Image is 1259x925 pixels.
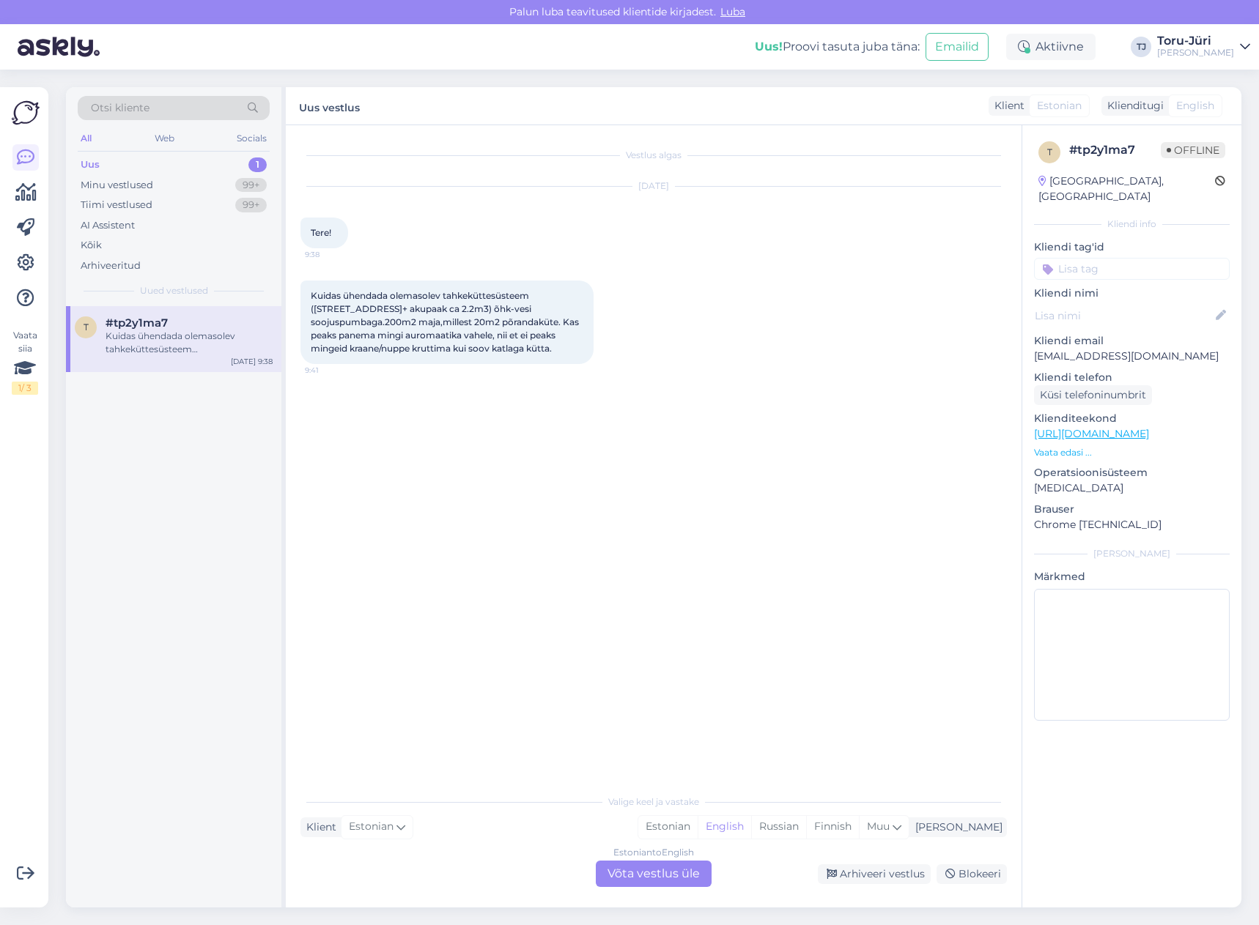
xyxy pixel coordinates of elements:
div: Estonian to English [613,846,694,859]
span: Estonian [1037,98,1082,114]
div: 99+ [235,198,267,212]
div: Toru-Jüri [1157,35,1234,47]
a: Toru-Jüri[PERSON_NAME] [1157,35,1250,59]
p: Kliendi nimi [1034,286,1230,301]
span: Offline [1161,142,1225,158]
span: Kuidas ühendada olemasolev tahkeküttesüsteem ([STREET_ADDRESS]+ akupaak ca 2.2m3) õhk-vesi soojus... [311,290,581,354]
div: Blokeeri [937,864,1007,884]
div: Estonian [638,816,698,838]
div: Tiimi vestlused [81,198,152,212]
div: 1 / 3 [12,382,38,395]
div: [PERSON_NAME] [909,820,1003,835]
label: Uus vestlus [299,96,360,116]
div: [GEOGRAPHIC_DATA], [GEOGRAPHIC_DATA] [1038,174,1215,204]
div: Proovi tasuta juba täna: [755,38,920,56]
button: Emailid [926,33,989,61]
img: Askly Logo [12,99,40,127]
input: Lisa tag [1034,258,1230,280]
b: Uus! [755,40,783,53]
div: Kõik [81,238,102,253]
div: [PERSON_NAME] [1034,547,1230,560]
span: t [84,322,89,333]
div: Arhiveeri vestlus [818,864,931,884]
div: Klient [989,98,1024,114]
p: Klienditeekond [1034,411,1230,426]
div: Minu vestlused [81,178,153,193]
div: Russian [751,816,806,838]
div: Aktiivne [1006,34,1096,60]
input: Lisa nimi [1035,308,1213,324]
span: 9:41 [305,365,360,376]
span: Uued vestlused [140,284,208,297]
div: TJ [1131,37,1151,57]
div: Arhiveeritud [81,259,141,273]
p: Brauser [1034,502,1230,517]
div: 1 [248,157,267,172]
div: Küsi telefoninumbrit [1034,385,1152,405]
p: Chrome [TECHNICAL_ID] [1034,517,1230,532]
div: English [698,816,751,838]
div: Kuidas ühendada olemasolev tahkeküttesüsteem ([STREET_ADDRESS]+ akupaak ca 2.2m3) õhk-vesi soojus... [106,330,273,356]
span: t [1047,146,1052,157]
div: Uus [81,157,100,172]
span: Estonian [349,819,394,835]
a: [URL][DOMAIN_NAME] [1034,427,1149,440]
div: 99+ [235,178,267,193]
span: 9:38 [305,249,360,260]
div: Vaata siia [12,329,38,395]
p: [EMAIL_ADDRESS][DOMAIN_NAME] [1034,349,1230,364]
p: Operatsioonisüsteem [1034,465,1230,480]
span: English [1176,98,1214,114]
div: Finnish [806,816,859,838]
div: Klienditugi [1101,98,1164,114]
div: Võta vestlus üle [596,861,712,887]
div: # tp2y1ma7 [1069,141,1161,159]
p: Kliendi tag'id [1034,239,1230,255]
p: Kliendi telefon [1034,370,1230,385]
div: Klient [300,820,336,835]
span: Luba [716,5,750,18]
div: Valige keel ja vastake [300,795,1007,809]
div: [DATE] 9:38 [231,356,273,367]
p: Märkmed [1034,569,1230,584]
p: [MEDICAL_DATA] [1034,480,1230,496]
div: [DATE] [300,179,1007,193]
div: [PERSON_NAME] [1157,47,1234,59]
div: Web [152,129,177,148]
div: Vestlus algas [300,149,1007,162]
p: Kliendi email [1034,333,1230,349]
p: Vaata edasi ... [1034,446,1230,459]
span: #tp2y1ma7 [106,316,168,330]
span: Tere! [311,227,331,238]
div: AI Assistent [81,218,135,233]
div: All [78,129,95,148]
span: Otsi kliente [91,100,149,116]
div: Socials [234,129,270,148]
div: Kliendi info [1034,218,1230,231]
span: Muu [867,820,890,833]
